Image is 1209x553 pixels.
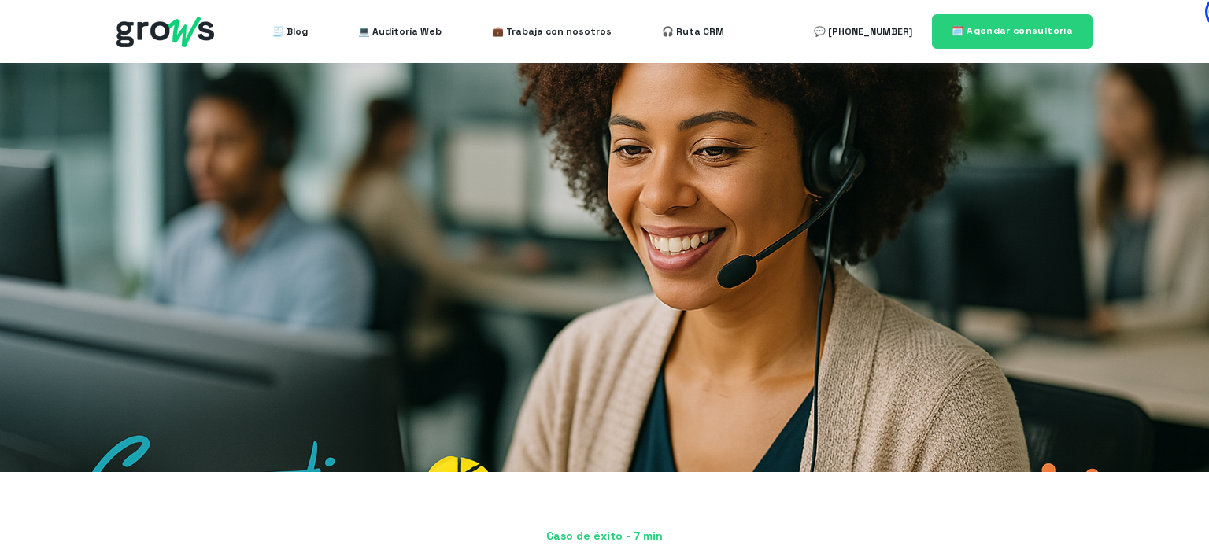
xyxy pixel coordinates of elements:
[932,14,1093,48] a: 🗓️ Agendar consultoría
[358,16,442,47] a: 💻 Auditoría Web
[272,16,308,47] a: 🧾 Blog
[662,16,724,47] a: 🎧 Ruta CRM
[952,24,1073,37] span: 🗓️ Agendar consultoría
[492,16,612,47] a: 💼 Trabaja con nosotros
[116,529,1093,544] span: Caso de éxito - 7 min
[116,17,214,47] img: grows - hubspot
[814,16,912,47] a: 💬 [PHONE_NUMBER]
